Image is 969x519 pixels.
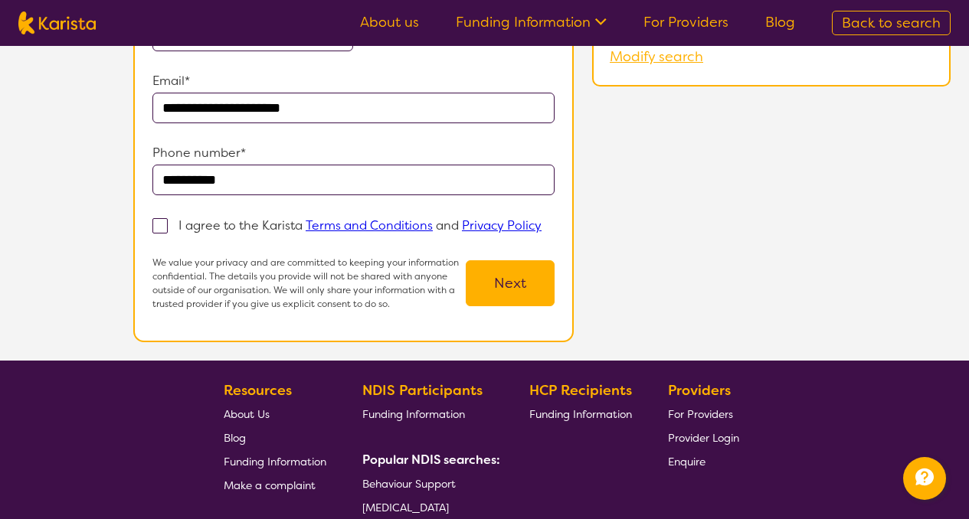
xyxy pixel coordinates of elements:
a: For Providers [668,402,739,426]
a: Provider Login [668,426,739,449]
b: Providers [668,381,731,400]
a: Modify search [610,47,703,66]
a: Blog [224,426,326,449]
a: Funding Information [529,402,632,426]
a: Make a complaint [224,473,326,497]
a: Funding Information [456,13,607,31]
a: Behaviour Support [362,472,494,495]
p: We value your privacy and are committed to keeping your information confidential. The details you... [152,256,466,311]
p: Phone number* [152,142,555,165]
b: Resources [224,381,292,400]
a: Funding Information [362,402,494,426]
span: Back to search [842,14,941,32]
button: Next [466,260,555,306]
b: HCP Recipients [529,381,632,400]
p: I agree to the Karista and [178,217,542,233]
a: About Us [224,402,326,426]
p: Email* [152,70,555,93]
b: NDIS Participants [362,381,483,400]
span: About Us [224,407,270,421]
img: Karista logo [18,11,96,34]
span: Behaviour Support [362,477,456,491]
span: Blog [224,431,246,445]
span: Make a complaint [224,478,316,492]
a: Funding Information [224,449,326,473]
a: Terms and Conditions [306,217,433,233]
span: Funding Information [224,455,326,468]
span: [MEDICAL_DATA] [362,501,449,514]
button: Channel Menu [903,457,946,500]
span: Funding Information [362,407,465,421]
a: Blog [765,13,795,31]
a: For Providers [643,13,728,31]
a: [MEDICAL_DATA] [362,495,494,519]
a: Enquire [668,449,739,473]
a: Back to search [832,11,951,35]
span: Funding Information [529,407,632,421]
span: Provider Login [668,431,739,445]
a: About us [360,13,419,31]
span: For Providers [668,407,733,421]
span: Enquire [668,455,705,468]
b: Popular NDIS searches: [362,452,500,468]
a: Privacy Policy [462,217,542,233]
